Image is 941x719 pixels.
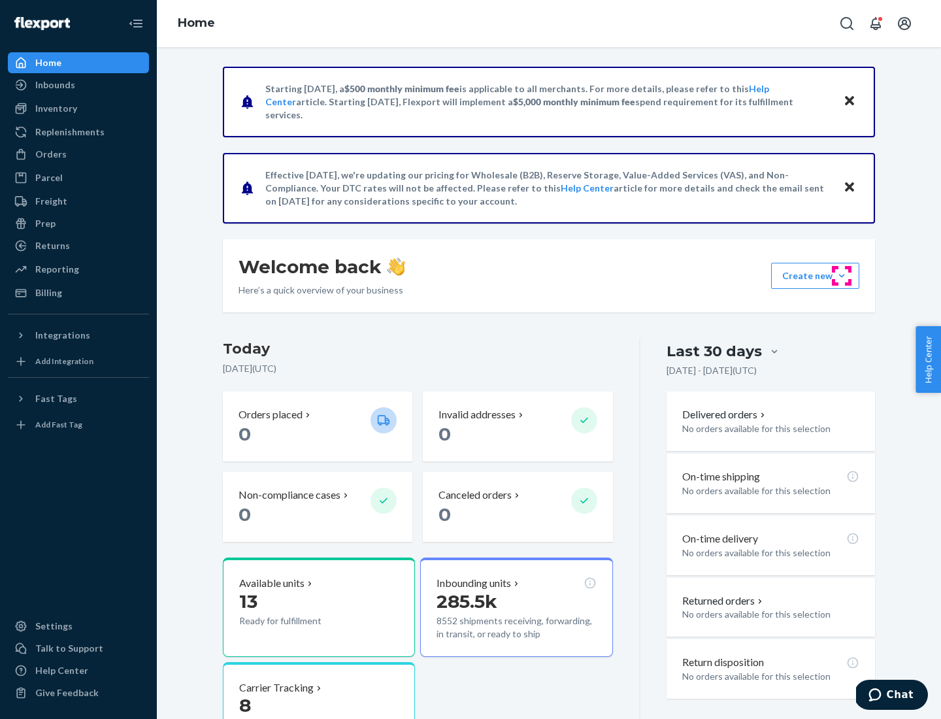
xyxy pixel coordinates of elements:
button: Fast Tags [8,388,149,409]
a: Reporting [8,259,149,280]
p: No orders available for this selection [682,422,859,435]
button: Orders placed 0 [223,392,412,461]
p: [DATE] - [DATE] ( UTC ) [667,364,757,377]
p: On-time shipping [682,469,760,484]
div: Returns [35,239,70,252]
span: $500 monthly minimum fee [344,83,459,94]
button: Returned orders [682,594,765,609]
span: 0 [239,423,251,445]
button: Open notifications [863,10,889,37]
ol: breadcrumbs [167,5,225,42]
div: Last 30 days [667,341,762,361]
p: No orders available for this selection [682,670,859,683]
a: Help Center [561,182,614,193]
div: Fast Tags [35,392,77,405]
a: Prep [8,213,149,234]
img: hand-wave emoji [387,258,405,276]
div: Integrations [35,329,90,342]
p: Inbounding units [437,576,511,591]
p: On-time delivery [682,531,758,546]
div: Home [35,56,61,69]
button: Inbounding units285.5k8552 shipments receiving, forwarding, in transit, or ready to ship [420,558,612,657]
button: Non-compliance cases 0 [223,472,412,542]
button: Close [841,92,858,111]
h3: Today [223,339,613,359]
button: Give Feedback [8,682,149,703]
a: Add Fast Tag [8,414,149,435]
div: Orders [35,148,67,161]
span: $5,000 monthly minimum fee [513,96,635,107]
img: Flexport logo [14,17,70,30]
div: Reporting [35,263,79,276]
span: 285.5k [437,590,497,612]
a: Help Center [8,660,149,681]
p: No orders available for this selection [682,546,859,560]
button: Available units13Ready for fulfillment [223,558,415,657]
button: Help Center [916,326,941,393]
span: 8 [239,694,251,716]
button: Open account menu [891,10,917,37]
div: Billing [35,286,62,299]
span: 0 [239,503,251,526]
p: Return disposition [682,655,764,670]
button: Integrations [8,325,149,346]
div: Freight [35,195,67,208]
div: Inventory [35,102,77,115]
div: Replenishments [35,125,105,139]
p: Starting [DATE], a is applicable to all merchants. For more details, please refer to this article... [265,82,831,122]
p: 8552 shipments receiving, forwarding, in transit, or ready to ship [437,614,596,641]
div: Parcel [35,171,63,184]
iframe: Opens a widget where you can chat to one of our agents [856,680,928,712]
a: Settings [8,616,149,637]
span: 0 [438,503,451,526]
div: Give Feedback [35,686,99,699]
button: Talk to Support [8,638,149,659]
a: Parcel [8,167,149,188]
p: [DATE] ( UTC ) [223,362,613,375]
button: Canceled orders 0 [423,472,612,542]
button: Close [841,178,858,197]
div: Prep [35,217,56,230]
div: Add Fast Tag [35,419,82,430]
p: Canceled orders [438,488,512,503]
span: 13 [239,590,257,612]
a: Add Integration [8,351,149,372]
span: 0 [438,423,451,445]
h1: Welcome back [239,255,405,278]
a: Billing [8,282,149,303]
p: Orders placed [239,407,303,422]
a: Inventory [8,98,149,119]
a: Returns [8,235,149,256]
p: Invalid addresses [438,407,516,422]
p: Effective [DATE], we're updating our pricing for Wholesale (B2B), Reserve Storage, Value-Added Se... [265,169,831,208]
div: Inbounds [35,78,75,92]
button: Create new [771,263,859,289]
p: Available units [239,576,305,591]
p: No orders available for this selection [682,608,859,621]
a: Replenishments [8,122,149,142]
button: Close Navigation [123,10,149,37]
button: Open Search Box [834,10,860,37]
a: Home [8,52,149,73]
a: Inbounds [8,75,149,95]
p: Ready for fulfillment [239,614,360,627]
button: Invalid addresses 0 [423,392,612,461]
div: Settings [35,620,73,633]
p: Carrier Tracking [239,680,314,695]
div: Add Integration [35,356,93,367]
a: Home [178,16,215,30]
p: Non-compliance cases [239,488,340,503]
a: Orders [8,144,149,165]
button: Delivered orders [682,407,768,422]
p: No orders available for this selection [682,484,859,497]
div: Talk to Support [35,642,103,655]
div: Help Center [35,664,88,677]
p: Here’s a quick overview of your business [239,284,405,297]
a: Freight [8,191,149,212]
